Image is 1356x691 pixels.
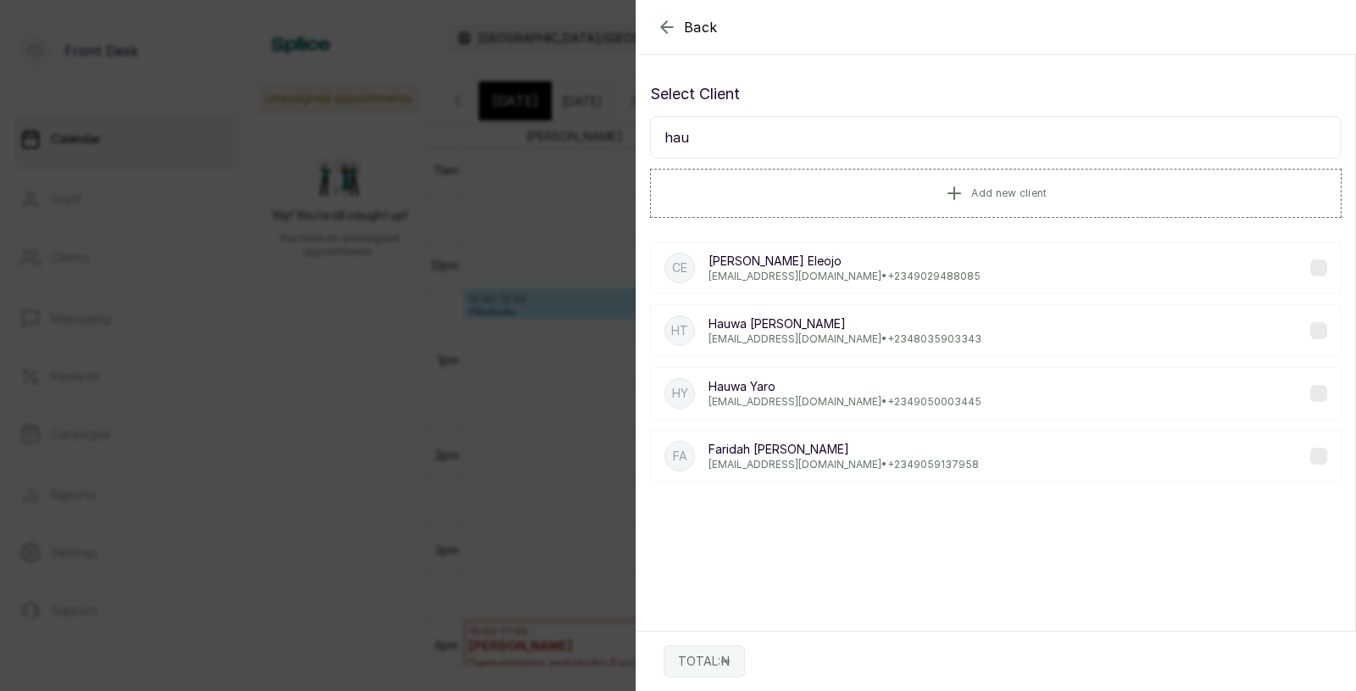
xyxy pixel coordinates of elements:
p: [EMAIL_ADDRESS][DOMAIN_NAME] • +234 9029488085 [709,270,981,283]
span: Back [684,17,718,37]
p: FA [673,448,687,465]
p: [PERSON_NAME] Eleojo [709,253,981,270]
p: [EMAIL_ADDRESS][DOMAIN_NAME] • +234 8035903343 [709,332,981,346]
p: Faridah [PERSON_NAME] [709,441,979,458]
span: Add new client [971,187,1047,200]
p: TOTAL: ₦ [678,653,731,670]
input: Search for a client by name, phone number, or email. [650,116,1342,159]
p: HT [671,322,688,339]
p: HY [672,385,688,402]
p: Hauwa [PERSON_NAME] [709,315,981,332]
p: [EMAIL_ADDRESS][DOMAIN_NAME] • +234 9059137958 [709,458,979,471]
button: Back [657,17,718,37]
p: CE [672,259,687,276]
p: [EMAIL_ADDRESS][DOMAIN_NAME] • +234 9050003445 [709,395,981,409]
p: Select Client [650,82,1342,106]
button: Add new client [650,169,1342,218]
p: Hauwa Yaro [709,378,981,395]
